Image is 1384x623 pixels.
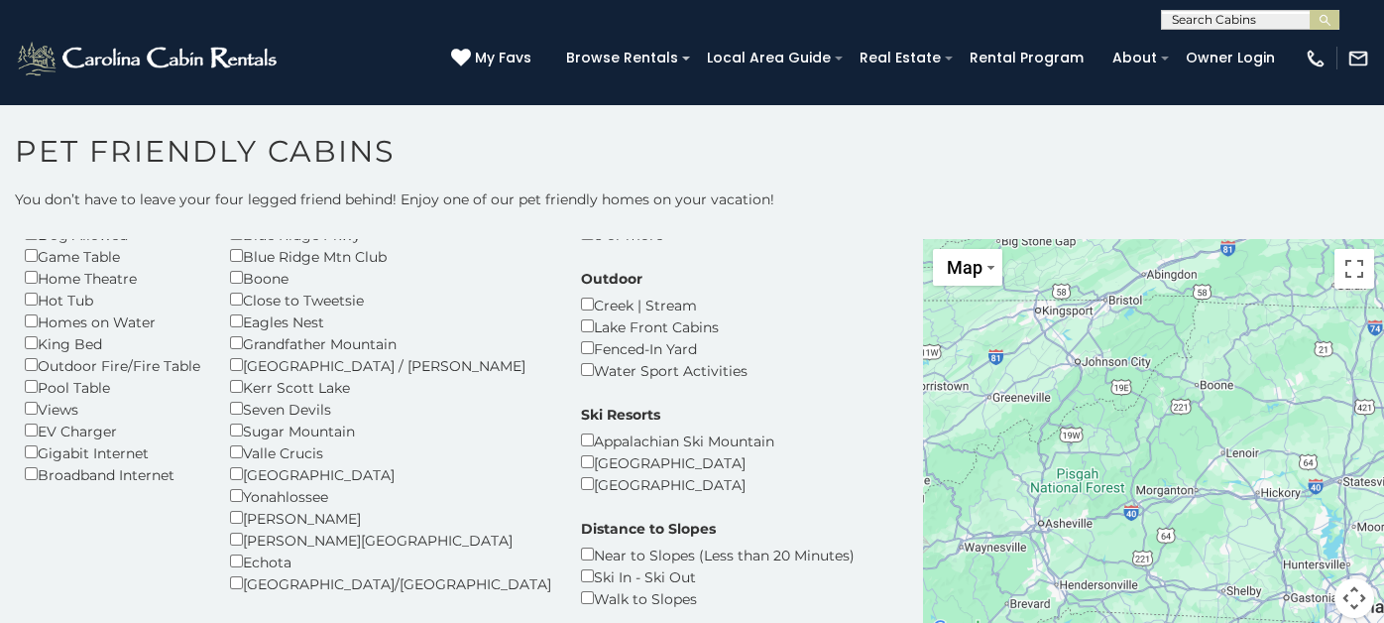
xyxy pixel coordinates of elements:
div: [GEOGRAPHIC_DATA] [581,473,774,495]
div: Yonahlossee [230,485,551,507]
div: Outdoor Fire/Fire Table [25,354,200,376]
a: Local Area Guide [697,43,841,73]
div: Kerr Scott Lake [230,376,551,398]
a: Browse Rentals [556,43,688,73]
div: [GEOGRAPHIC_DATA] [581,451,774,473]
a: My Favs [451,48,536,69]
img: White-1-2.png [15,39,283,78]
a: About [1102,43,1167,73]
a: Rental Program [960,43,1094,73]
div: Appalachian Ski Mountain [581,430,774,451]
div: Ski In - Ski Out [581,565,855,587]
div: Echota [230,551,551,572]
button: Change map style [933,249,1002,286]
a: Owner Login [1176,43,1285,73]
div: Boone [230,267,551,289]
div: EV Charger [25,420,200,441]
div: [GEOGRAPHIC_DATA] / [PERSON_NAME] [230,354,551,376]
span: My Favs [475,48,531,68]
div: Eagles Nest [230,311,551,332]
img: phone-regular-white.png [1305,48,1326,69]
div: Sugar Mountain [230,420,551,441]
div: Water Sport Activities [581,359,748,381]
div: Pool Table [25,376,200,398]
label: Ski Resorts [581,405,660,425]
div: Seven Devils [230,398,551,420]
div: [PERSON_NAME][GEOGRAPHIC_DATA] [230,529,551,551]
div: Walk to Slopes [581,587,855,609]
div: Grandfather Mountain [230,332,551,354]
div: Fenced-In Yard [581,337,748,359]
div: Near to Slopes (Less than 20 Minutes) [581,544,855,565]
div: Blue Ridge Mtn Club [230,245,551,267]
div: Close to Tweetsie [230,289,551,311]
div: [PERSON_NAME] [230,507,551,529]
span: Map [947,257,982,278]
div: Gigabit Internet [25,441,200,463]
button: Map camera controls [1334,578,1374,618]
div: Views [25,398,200,420]
label: Outdoor [581,269,642,289]
div: [GEOGRAPHIC_DATA] [230,463,551,485]
div: Hot Tub [25,289,200,311]
a: Real Estate [850,43,951,73]
div: Valle Crucis [230,441,551,463]
div: Broadband Internet [25,463,200,485]
div: King Bed [25,332,200,354]
img: mail-regular-white.png [1347,48,1369,69]
div: Creek | Stream [581,294,748,315]
div: [GEOGRAPHIC_DATA]/[GEOGRAPHIC_DATA] [230,572,551,594]
div: Home Theatre [25,267,200,289]
div: Lake Front Cabins [581,315,748,337]
button: Toggle fullscreen view [1334,249,1374,289]
label: Distance to Slopes [581,519,716,539]
div: Homes on Water [25,311,200,332]
div: Game Table [25,245,200,267]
